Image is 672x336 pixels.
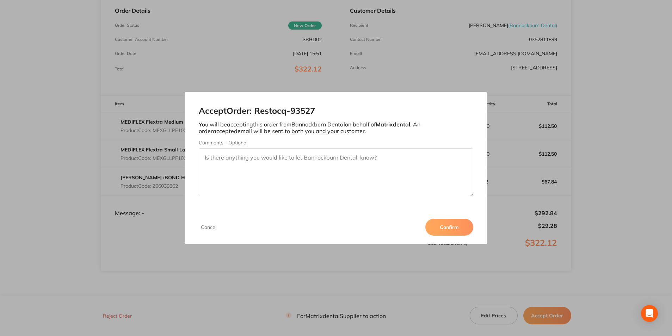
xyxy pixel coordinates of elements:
p: You will be accepting this order from Bannockburn Dental on behalf of . An order accepted email w... [199,121,473,134]
div: Open Intercom Messenger [641,305,658,322]
b: Matrixdental [376,121,410,128]
button: Cancel [199,224,218,230]
button: Confirm [425,219,473,236]
h2: Accept Order: Restocq- 93527 [199,106,473,116]
label: Comments - Optional [199,140,473,145]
